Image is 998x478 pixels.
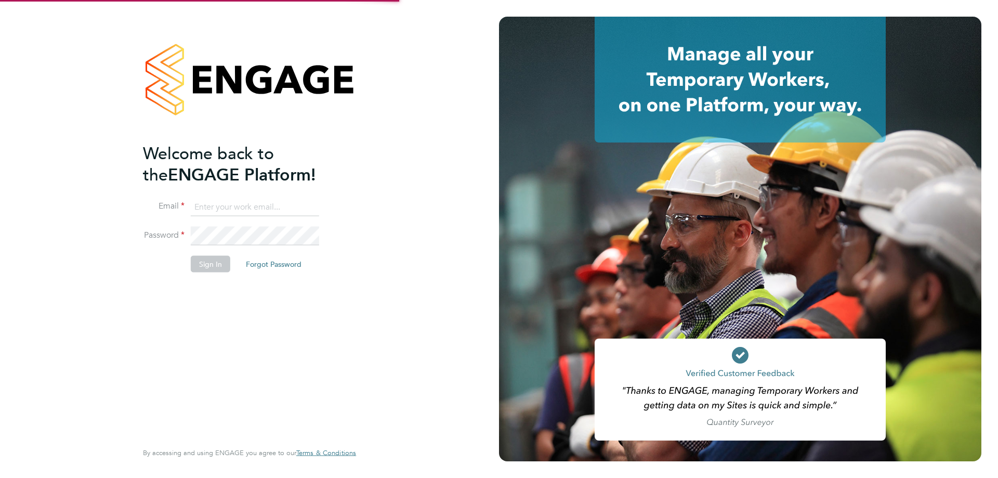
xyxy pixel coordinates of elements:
button: Sign In [191,256,230,273]
label: Password [143,230,185,241]
h2: ENGAGE Platform! [143,143,346,185]
span: By accessing and using ENGAGE you agree to our [143,448,356,457]
input: Enter your work email... [191,198,319,216]
span: Welcome back to the [143,143,274,185]
a: Terms & Conditions [296,449,356,457]
button: Forgot Password [238,256,310,273]
label: Email [143,201,185,212]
